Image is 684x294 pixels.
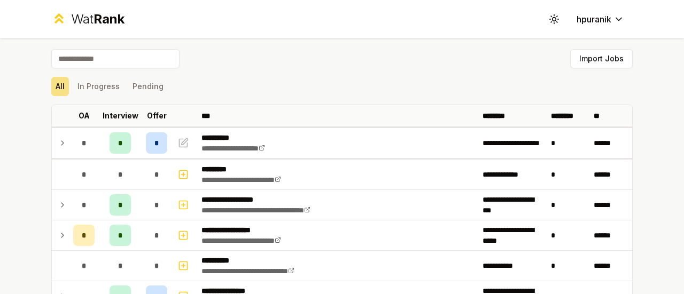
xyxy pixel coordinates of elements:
p: Offer [147,110,167,121]
p: Interview [103,110,138,121]
span: Rank [94,11,125,27]
p: OA [79,110,90,121]
button: In Progress [73,77,124,96]
button: All [51,77,69,96]
div: Wat [71,11,125,28]
button: hpuranik [568,10,633,29]
button: Pending [128,77,168,96]
a: WatRank [51,11,125,28]
span: hpuranik [577,13,611,26]
button: Import Jobs [570,49,633,68]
